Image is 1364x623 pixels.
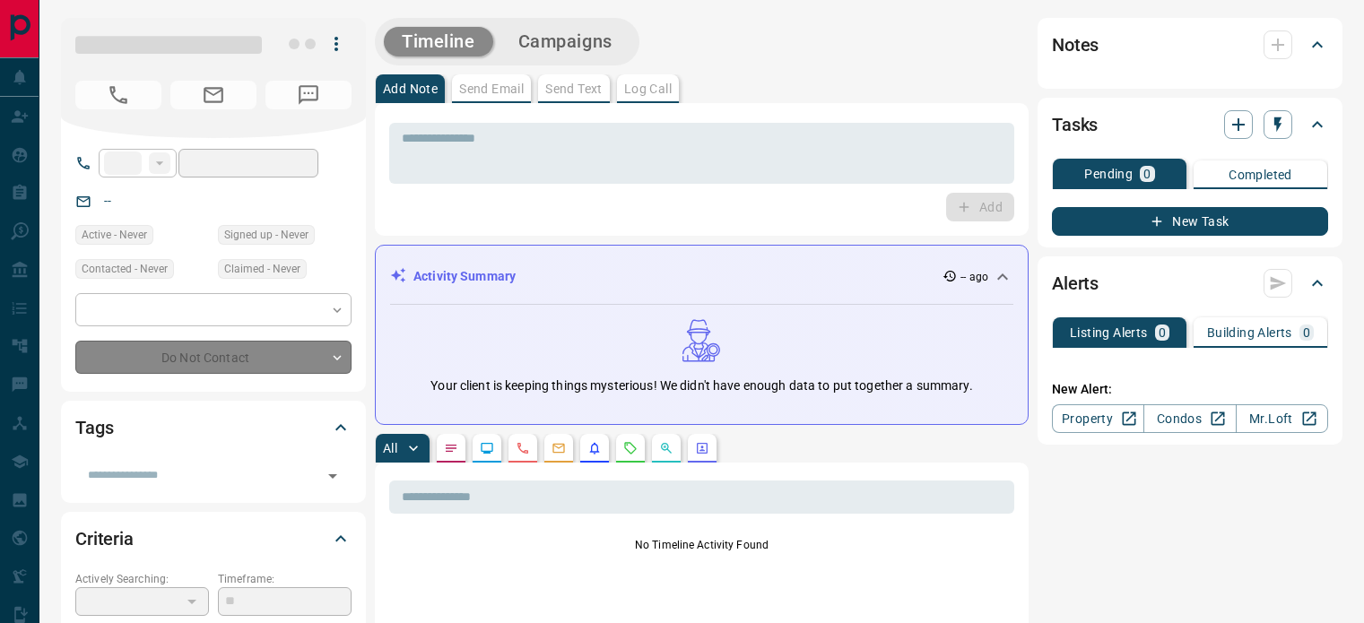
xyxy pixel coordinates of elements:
[224,260,300,278] span: Claimed - Never
[218,571,352,587] p: Timeframe:
[75,571,209,587] p: Actively Searching:
[389,537,1014,553] p: No Timeline Activity Found
[1143,404,1236,433] a: Condos
[552,441,566,455] svg: Emails
[1052,110,1098,139] h2: Tasks
[265,81,352,109] span: No Number
[659,441,673,455] svg: Opportunities
[1143,168,1151,180] p: 0
[1159,326,1166,339] p: 0
[75,341,352,374] div: Do Not Contact
[75,517,352,560] div: Criteria
[1084,168,1133,180] p: Pending
[1052,30,1099,59] h2: Notes
[1052,207,1328,236] button: New Task
[383,82,438,95] p: Add Note
[1052,269,1099,298] h2: Alerts
[444,441,458,455] svg: Notes
[695,441,709,455] svg: Agent Actions
[1052,23,1328,66] div: Notes
[1070,326,1148,339] p: Listing Alerts
[104,194,111,208] a: --
[383,442,397,454] p: All
[587,441,602,455] svg: Listing Alerts
[413,267,516,286] p: Activity Summary
[170,81,256,109] span: No Email
[320,463,345,489] button: Open
[1229,169,1292,181] p: Completed
[430,376,972,395] p: Your client is keeping things mysterious! We didn't have enough data to put together a summary.
[390,260,1013,293] div: Activity Summary-- ago
[82,226,147,244] span: Active - Never
[1303,326,1310,339] p: 0
[480,441,494,455] svg: Lead Browsing Activity
[623,441,638,455] svg: Requests
[1052,404,1144,433] a: Property
[516,441,530,455] svg: Calls
[1236,404,1328,433] a: Mr.Loft
[75,524,134,553] h2: Criteria
[960,269,988,285] p: -- ago
[384,27,493,56] button: Timeline
[1052,380,1328,399] p: New Alert:
[500,27,630,56] button: Campaigns
[1052,262,1328,305] div: Alerts
[224,226,308,244] span: Signed up - Never
[82,260,168,278] span: Contacted - Never
[1052,103,1328,146] div: Tasks
[75,413,113,442] h2: Tags
[1207,326,1292,339] p: Building Alerts
[75,406,352,449] div: Tags
[75,81,161,109] span: No Number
